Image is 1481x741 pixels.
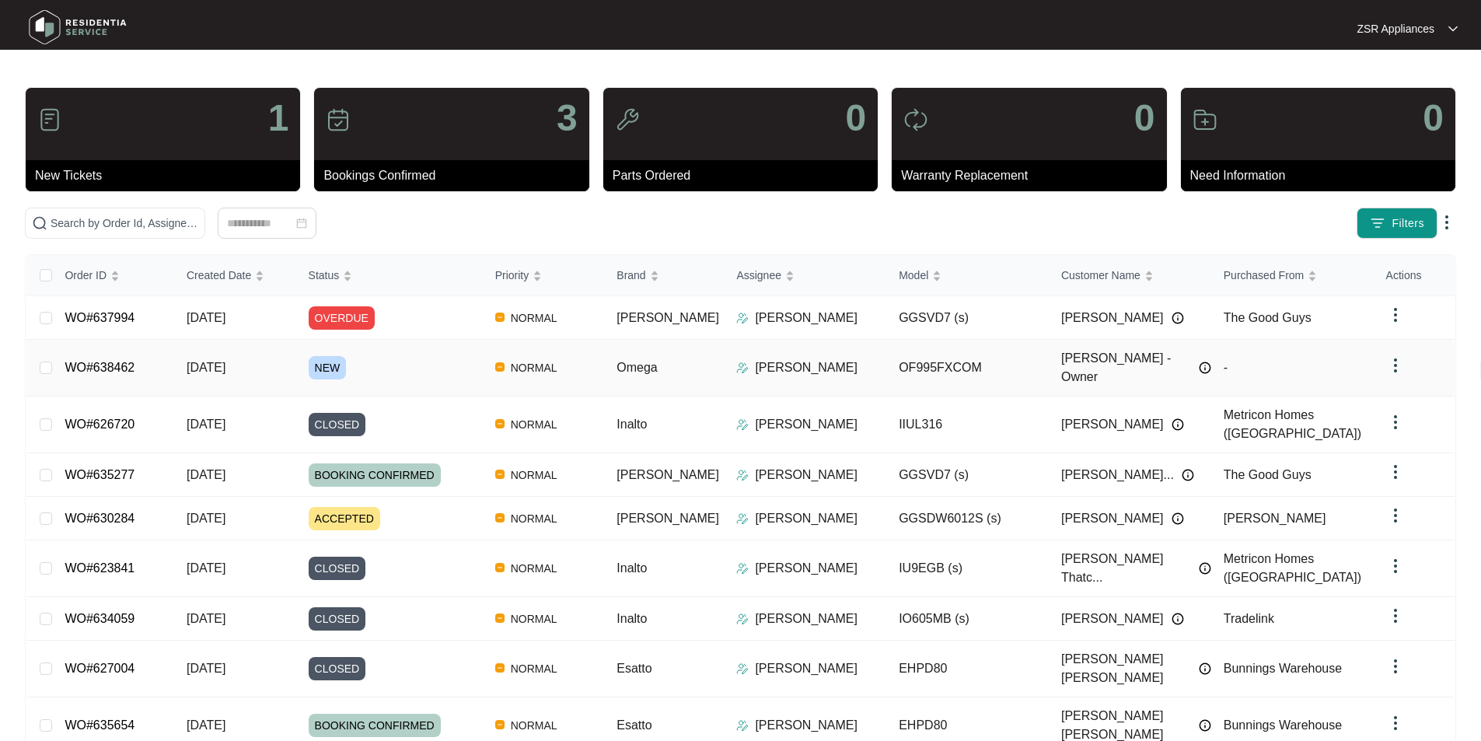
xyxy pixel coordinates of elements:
img: Info icon [1199,719,1211,732]
img: Assigner Icon [736,512,749,525]
span: [DATE] [187,561,225,575]
img: Vercel Logo [495,513,505,523]
span: NEW [309,356,347,379]
span: Model [899,267,928,284]
img: dropdown arrow [1386,657,1405,676]
th: Created Date [174,255,296,296]
span: CLOSED [309,607,366,631]
img: dropdown arrow [1386,356,1405,375]
img: Vercel Logo [495,362,505,372]
img: Info icon [1172,418,1184,431]
span: BOOKING CONFIRMED [309,714,441,737]
button: filter iconFilters [1357,208,1437,239]
img: Assigner Icon [736,613,749,625]
input: Search by Order Id, Assignee Name, Customer Name, Brand and Model [51,215,198,232]
span: Status [309,267,340,284]
th: Assignee [724,255,886,296]
span: Created Date [187,267,251,284]
th: Model [886,255,1049,296]
img: Assigner Icon [736,719,749,732]
img: Info icon [1172,312,1184,324]
span: NORMAL [505,610,564,628]
img: Vercel Logo [495,470,505,479]
span: BOOKING CONFIRMED [309,463,441,487]
img: icon [326,107,351,132]
img: search-icon [32,215,47,231]
span: [PERSON_NAME]... [1061,466,1174,484]
span: NORMAL [505,358,564,377]
img: dropdown arrow [1386,606,1405,625]
img: icon [615,107,640,132]
span: The Good Guys [1224,311,1312,324]
img: icon [903,107,928,132]
th: Status [296,255,483,296]
p: 0 [1134,100,1155,137]
span: Customer Name [1061,267,1140,284]
th: Purchased From [1211,255,1374,296]
span: Tradelink [1224,612,1274,625]
th: Actions [1374,255,1455,296]
img: Info icon [1199,362,1211,374]
a: WO#637994 [65,311,134,324]
span: Metricon Homes ([GEOGRAPHIC_DATA]) [1224,408,1361,440]
p: Bookings Confirmed [323,166,589,185]
span: Metricon Homes ([GEOGRAPHIC_DATA]) [1224,552,1361,584]
span: [DATE] [187,662,225,675]
span: Bunnings Warehouse [1224,718,1342,732]
img: Info icon [1199,562,1211,575]
p: [PERSON_NAME] [755,559,858,578]
span: [DATE] [187,468,225,481]
span: [DATE] [187,718,225,732]
span: [PERSON_NAME] [1061,610,1164,628]
img: dropdown arrow [1386,306,1405,324]
a: WO#634059 [65,612,134,625]
p: ZSR Appliances [1357,21,1434,37]
img: Info icon [1172,613,1184,625]
th: Brand [604,255,724,296]
span: [PERSON_NAME] [1061,415,1164,434]
span: The Good Guys [1224,468,1312,481]
img: Assigner Icon [736,469,749,481]
span: OVERDUE [309,306,375,330]
span: [PERSON_NAME] [617,311,719,324]
img: dropdown arrow [1386,413,1405,432]
img: Vercel Logo [495,563,505,572]
th: Priority [483,255,605,296]
td: OF995FXCOM [886,340,1049,397]
img: Info icon [1172,512,1184,525]
p: [PERSON_NAME] [755,659,858,678]
span: [DATE] [187,512,225,525]
span: NORMAL [505,716,564,735]
img: Vercel Logo [495,663,505,673]
p: [PERSON_NAME] [755,415,858,434]
span: Omega [617,361,657,374]
span: NORMAL [505,309,564,327]
p: 0 [1423,100,1444,137]
span: [PERSON_NAME] - Owner [1061,349,1191,386]
span: Assignee [736,267,781,284]
img: dropdown arrow [1448,25,1458,33]
img: filter icon [1370,215,1385,231]
span: NORMAL [505,559,564,578]
img: Vercel Logo [495,720,505,729]
p: Need Information [1190,166,1455,185]
span: [PERSON_NAME] [1061,509,1164,528]
th: Order ID [52,255,174,296]
p: [PERSON_NAME] [755,610,858,628]
img: Info icon [1199,662,1211,675]
img: icon [1193,107,1217,132]
span: [PERSON_NAME] [PERSON_NAME] [1061,650,1191,687]
td: EHPD80 [886,641,1049,697]
p: [PERSON_NAME] [755,309,858,327]
span: [PERSON_NAME] [1061,309,1164,327]
p: Warranty Replacement [901,166,1166,185]
img: Vercel Logo [495,313,505,322]
span: Esatto [617,718,651,732]
span: [PERSON_NAME] [1224,512,1326,525]
img: Assigner Icon [736,418,749,431]
span: Inalto [617,612,647,625]
span: NORMAL [505,659,564,678]
p: [PERSON_NAME] [755,716,858,735]
span: ACCEPTED [309,507,380,530]
img: residentia service logo [23,4,132,51]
